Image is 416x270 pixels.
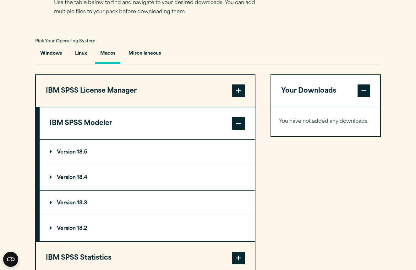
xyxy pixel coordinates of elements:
button: Your Downloads [271,75,380,107]
summary: Version 18.5 [40,140,255,165]
summary: Version 18.3 [40,191,255,216]
button: IBM SPSS License Manager [36,75,255,107]
button: Windows [35,46,67,64]
p: Version 18.2 [50,226,87,231]
div: IBM SPSS Modeler [40,139,255,241]
p: Version 18.3 [50,201,87,206]
div: Your Downloads [271,107,380,136]
p: Version 18.5 [50,150,87,155]
p: Version 18.4 [50,175,87,180]
button: Open CMP widget [3,252,18,267]
button: Macos [95,46,120,64]
span: Pick Your Operating System: [35,39,97,43]
button: IBM SPSS Modeler [40,107,255,139]
summary: Version 18.2 [40,216,255,241]
button: Linux [70,46,92,64]
p: You have not added any downloads. [279,117,372,126]
button: Miscellaneous [123,46,166,64]
summary: Version 18.4 [40,165,255,190]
